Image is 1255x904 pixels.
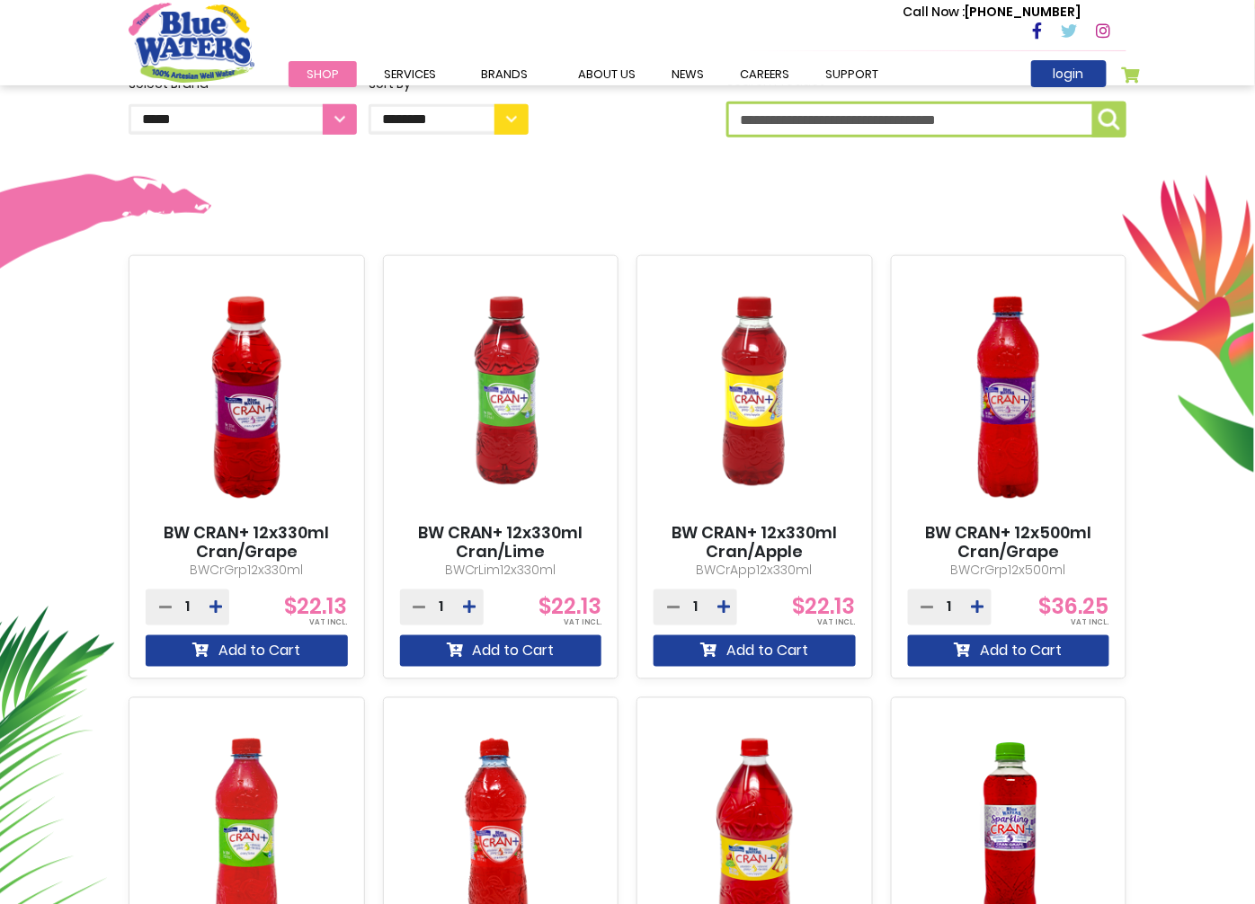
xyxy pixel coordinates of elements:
span: Call Now : [903,3,966,21]
img: BW CRAN+ 12x500ml Cran/Grape [908,271,1110,524]
p: BWCrLim12x330ml [400,562,602,581]
p: [PHONE_NUMBER] [903,3,1081,22]
img: BW CRAN+ 12x330ml Cran/Apple [654,271,856,524]
span: $36.25 [1039,592,1109,622]
button: Search Product [1092,102,1126,137]
button: Add to Cart [400,635,602,667]
button: Add to Cart [908,635,1110,667]
select: Select Brand [129,104,357,135]
a: store logo [129,3,254,82]
a: News [654,61,722,87]
a: BW CRAN+ 12x330ml Cran/Grape [146,524,348,563]
a: careers [722,61,807,87]
span: Services [384,66,436,83]
p: BWCrGrp12x330ml [146,562,348,581]
label: Select Brand [129,75,357,135]
a: BW CRAN+ 12x500ml Cran/Grape [908,524,1110,563]
a: BW CRAN+ 12x330ml Cran/Apple [654,524,856,563]
a: about us [560,61,654,87]
button: Add to Cart [146,635,348,667]
label: Search Product [726,72,1126,137]
span: Shop [307,66,339,83]
input: Search Product [726,102,1126,137]
span: Brands [481,66,528,83]
span: $22.13 [793,592,856,622]
a: BW CRAN+ 12x330ml Cran/Lime [400,524,602,563]
span: $22.13 [538,592,601,622]
select: Sort By [369,104,529,135]
a: support [807,61,896,87]
button: Add to Cart [654,635,856,667]
p: BWCrGrp12x500ml [908,562,1110,581]
img: search-icon.png [1099,109,1120,130]
span: $22.13 [285,592,348,622]
img: BW CRAN+ 12x330ml Cran/Lime [400,271,602,524]
img: BW CRAN+ 12x330ml Cran/Grape [146,271,348,524]
a: login [1031,60,1107,87]
p: BWCrApp12x330ml [654,562,856,581]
